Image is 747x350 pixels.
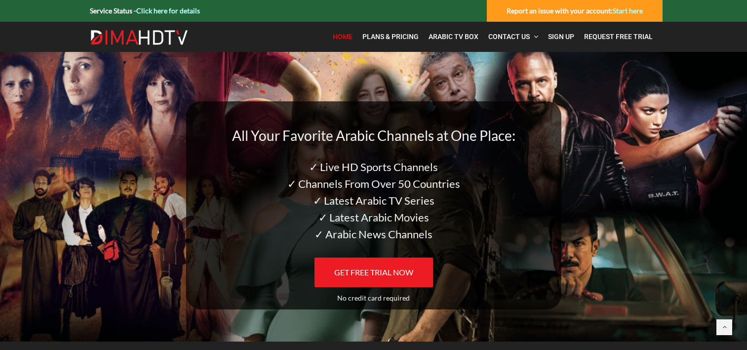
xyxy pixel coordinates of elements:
strong: Report an issue with your account: [507,6,643,15]
a: Sign Up [543,27,579,47]
span: Plans & Pricing [362,33,419,41]
span: All Your Favorite Arabic Channels at One Place: [232,127,515,144]
span: ✓ Live HD Sports Channels [309,160,438,174]
strong: Service Status - [90,6,200,15]
a: Request Free Trial [579,27,658,47]
span: ✓ Channels From Over 50 Countries [287,177,460,190]
span: Request Free Trial [584,33,653,41]
a: Contact Us [483,27,543,47]
a: Plans & Pricing [357,27,424,47]
img: Dima HDTV [90,30,189,45]
a: Start here [613,6,643,15]
a: Click here for details [136,6,200,15]
span: ✓ Latest Arabic Movies [318,211,429,224]
a: GET FREE TRIAL NOW [315,258,433,287]
span: Contact Us [488,33,530,41]
span: ✓ Latest Arabic TV Series [313,194,434,207]
span: No credit card required [337,294,410,302]
a: Back to top [716,319,732,335]
span: GET FREE TRIAL NOW [334,267,413,277]
span: Sign Up [548,33,574,41]
a: Home [328,27,357,47]
a: Arabic TV Box [424,27,483,47]
span: Home [333,33,353,41]
span: Arabic TV Box [429,33,478,41]
span: ✓ Arabic News Channels [315,227,432,241]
